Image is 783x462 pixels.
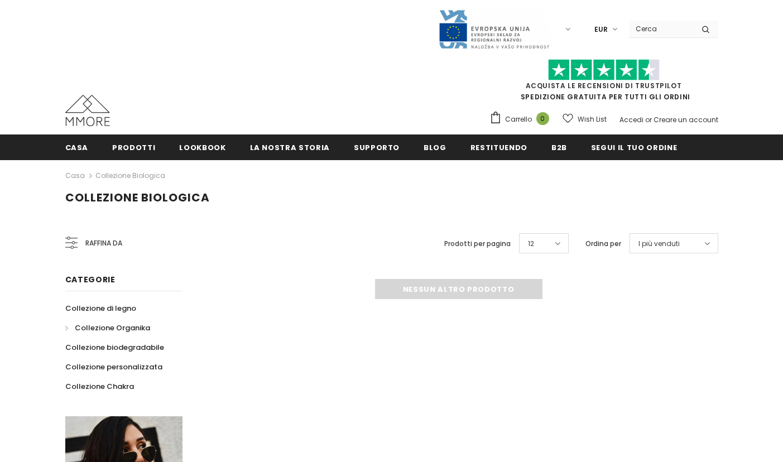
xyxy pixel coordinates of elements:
span: supporto [354,142,400,153]
a: Segui il tuo ordine [591,134,677,160]
label: Prodotti per pagina [444,238,511,249]
span: 12 [528,238,534,249]
span: B2B [551,142,567,153]
span: Collezione Chakra [65,381,134,392]
span: Casa [65,142,89,153]
a: Collezione biologica [95,171,165,180]
img: Fidati di Pilot Stars [548,59,660,81]
span: Restituendo [470,142,527,153]
span: Raffina da [85,237,122,249]
span: Collezione biologica [65,190,210,205]
a: La nostra storia [250,134,330,160]
a: Creare un account [654,115,718,124]
a: Restituendo [470,134,527,160]
span: Collezione personalizzata [65,362,162,372]
a: Collezione Organika [65,318,150,338]
span: I più venduti [638,238,680,249]
span: Collezione biodegradabile [65,342,164,353]
a: Prodotti [112,134,155,160]
a: Carrello 0 [489,111,555,128]
a: Wish List [563,109,607,129]
a: Lookbook [179,134,225,160]
input: Search Site [629,21,693,37]
span: Wish List [578,114,607,125]
a: Casa [65,134,89,160]
span: Blog [424,142,446,153]
span: or [645,115,652,124]
span: Collezione Organika [75,323,150,333]
a: Collezione di legno [65,299,136,318]
a: Accedi [619,115,643,124]
a: Collezione Chakra [65,377,134,396]
span: Lookbook [179,142,225,153]
span: 0 [536,112,549,125]
span: SPEDIZIONE GRATUITA PER TUTTI GLI ORDINI [489,64,718,102]
span: Collezione di legno [65,303,136,314]
span: Segui il tuo ordine [591,142,677,153]
a: Acquista le recensioni di TrustPilot [526,81,682,90]
span: Carrello [505,114,532,125]
a: Collezione personalizzata [65,357,162,377]
span: La nostra storia [250,142,330,153]
span: Categorie [65,274,116,285]
a: Casa [65,169,85,182]
a: Collezione biodegradabile [65,338,164,357]
a: B2B [551,134,567,160]
a: Blog [424,134,446,160]
label: Ordina per [585,238,621,249]
span: EUR [594,24,608,35]
a: Javni Razpis [438,24,550,33]
span: Prodotti [112,142,155,153]
a: supporto [354,134,400,160]
img: Javni Razpis [438,9,550,50]
img: Casi MMORE [65,95,110,126]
